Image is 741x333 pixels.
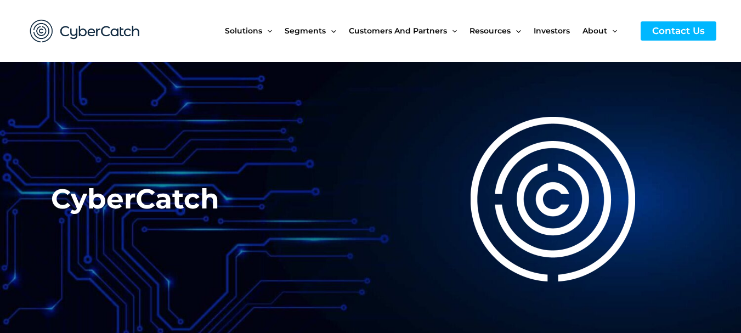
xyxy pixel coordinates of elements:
h2: CyberCatch [51,185,227,213]
span: Investors [534,8,570,54]
span: Menu Toggle [262,8,272,54]
span: Customers and Partners [349,8,447,54]
a: Investors [534,8,582,54]
img: CyberCatch [19,8,151,54]
span: Menu Toggle [607,8,617,54]
a: Contact Us [641,21,716,41]
span: Menu Toggle [511,8,521,54]
span: Menu Toggle [326,8,336,54]
nav: Site Navigation: New Main Menu [225,8,630,54]
span: Solutions [225,8,262,54]
span: About [582,8,607,54]
span: Segments [285,8,326,54]
span: Resources [470,8,511,54]
span: Menu Toggle [447,8,457,54]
